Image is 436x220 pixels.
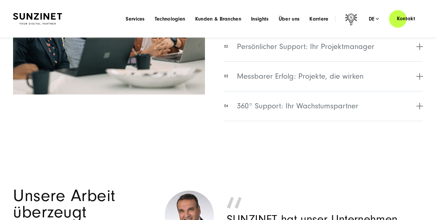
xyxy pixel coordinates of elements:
span: 360° Support: Ihr Wachstumspartner [237,100,358,112]
img: SUNZINET Full Service Digital Agentur [13,13,62,24]
div: de [369,16,379,22]
a: Karriere [309,16,329,22]
a: Kunden & Branchen [195,16,241,22]
span: 04 [224,103,228,109]
span: 02 [224,44,228,50]
a: Insights [251,16,269,22]
a: Technologien [155,16,185,22]
span: 03 [224,73,228,79]
span: Messbarer Erfolg: Projekte, die wirken [237,71,364,82]
span: Persönlicher Support: Ihr Projektmanager [237,41,374,53]
a: Kontakt [389,9,423,28]
button: 02Persönlicher Support: Ihr Projektmanager [224,32,423,61]
button: 03Messbarer Erfolg: Projekte, die wirken [224,61,423,91]
a: Über uns [279,16,300,22]
a: Services [126,16,145,22]
button: 04360° Support: Ihr Wachstumspartner [224,91,423,121]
